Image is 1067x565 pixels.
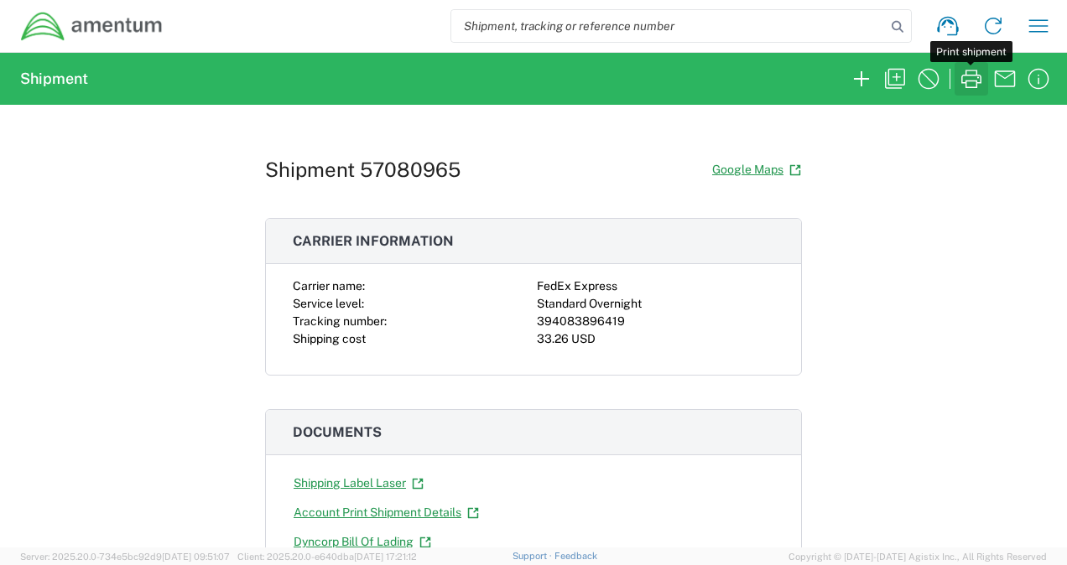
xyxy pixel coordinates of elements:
[293,498,480,527] a: Account Print Shipment Details
[265,158,461,182] h1: Shipment 57080965
[451,10,886,42] input: Shipment, tracking or reference number
[20,11,164,42] img: dyncorp
[554,551,597,561] a: Feedback
[237,552,417,562] span: Client: 2025.20.0-e640dba
[293,424,382,440] span: Documents
[789,549,1047,564] span: Copyright © [DATE]-[DATE] Agistix Inc., All Rights Reserved
[293,233,454,249] span: Carrier information
[293,469,424,498] a: Shipping Label Laser
[537,295,774,313] div: Standard Overnight
[293,314,387,328] span: Tracking number:
[293,279,365,293] span: Carrier name:
[537,330,774,348] div: 33.26 USD
[537,277,774,295] div: FedEx Express
[20,69,88,89] h2: Shipment
[537,313,774,330] div: 394083896419
[162,552,230,562] span: [DATE] 09:51:07
[293,527,432,557] a: Dyncorp Bill Of Lading
[293,297,364,310] span: Service level:
[513,551,554,561] a: Support
[711,155,802,184] a: Google Maps
[354,552,417,562] span: [DATE] 17:21:12
[293,332,366,345] span: Shipping cost
[20,552,230,562] span: Server: 2025.20.0-734e5bc92d9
